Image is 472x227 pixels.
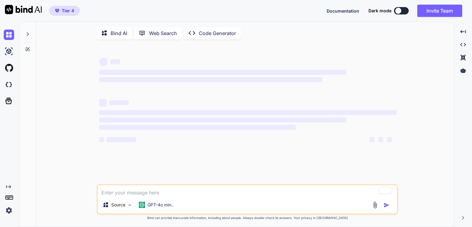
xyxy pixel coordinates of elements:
[99,117,346,122] span: ‌
[99,137,104,142] span: ‌
[4,205,14,216] img: settings
[111,30,127,37] p: Bind AI
[62,8,74,14] span: Tier 4
[98,185,397,196] textarea: To enrich screen reader interactions, please activate Accessibility in Grammarly extension settings
[387,137,392,142] span: ‌
[327,8,359,14] button: Documentation
[99,125,296,130] span: ‌
[5,5,42,14] img: Bind AI
[372,201,379,209] img: attachment
[107,137,136,142] span: ‌
[199,30,236,37] p: Code Generator
[4,30,14,40] img: chat
[49,6,80,16] button: premiumTier 4
[99,58,108,66] span: ‌
[147,202,174,208] p: GPT-4o min..
[55,9,59,13] img: premium
[4,46,14,57] img: ai-studio
[149,30,177,37] p: Web Search
[97,216,398,220] p: Bind can provide inaccurate information, including about people. Always double-check its answers....
[4,79,14,90] img: darkCloudIdeIcon
[4,63,14,73] img: githubLight
[383,202,390,208] img: icon
[110,59,120,64] span: ‌
[378,137,383,142] span: ‌
[99,99,107,106] span: ‌
[99,70,346,75] span: ‌
[139,202,145,208] img: GPT-4o mini
[417,5,462,17] button: Invite Team
[109,100,129,105] span: ‌
[111,202,125,208] p: Source
[99,110,397,115] span: ‌
[368,8,391,14] span: Dark mode
[370,137,375,142] span: ‌
[127,202,132,208] img: Pick Models
[99,77,322,82] span: ‌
